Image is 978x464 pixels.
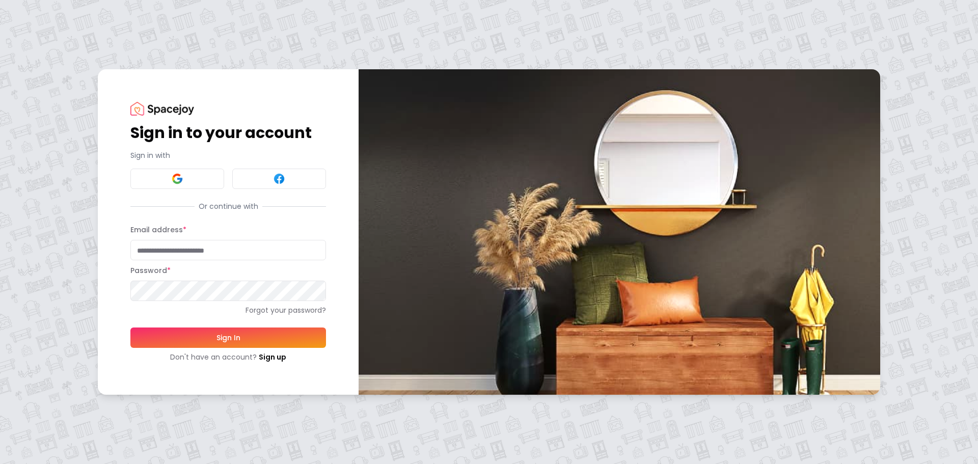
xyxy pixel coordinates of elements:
[130,265,171,276] label: Password
[359,69,880,395] img: banner
[195,201,262,211] span: Or continue with
[171,173,183,185] img: Google signin
[130,352,326,362] div: Don't have an account?
[259,352,286,362] a: Sign up
[130,102,194,116] img: Spacejoy Logo
[273,173,285,185] img: Facebook signin
[130,150,326,160] p: Sign in with
[130,327,326,348] button: Sign In
[130,124,326,142] h1: Sign in to your account
[130,225,186,235] label: Email address
[130,305,326,315] a: Forgot your password?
